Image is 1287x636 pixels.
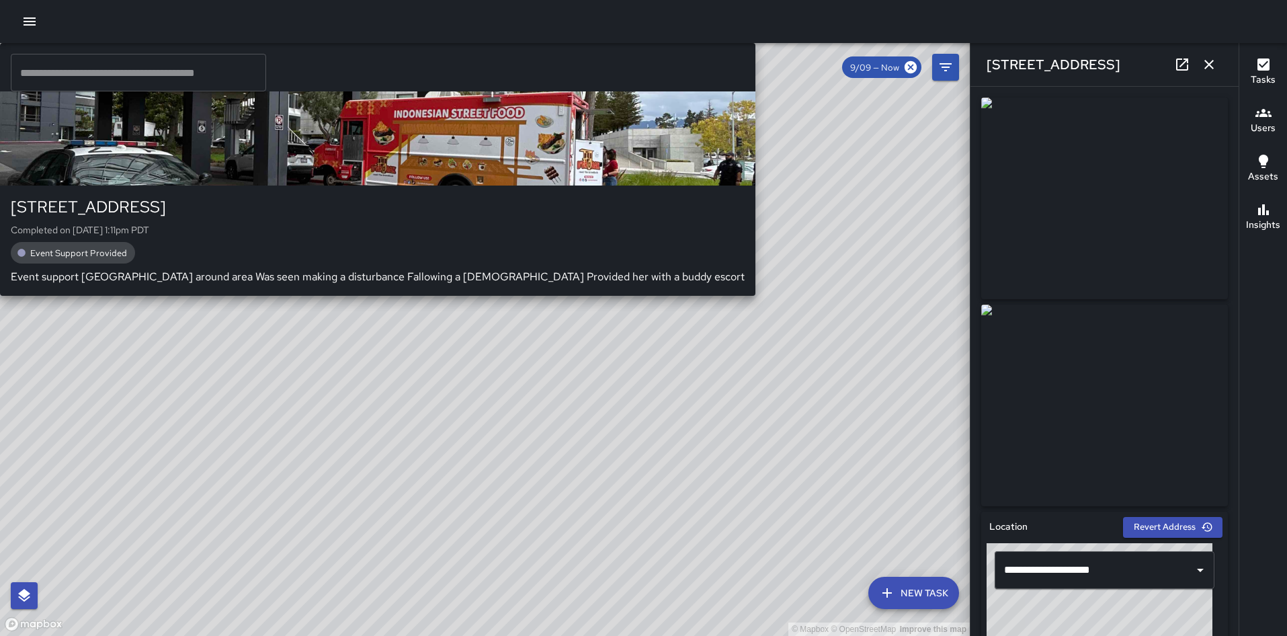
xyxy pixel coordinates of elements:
h6: Insights [1246,218,1280,233]
div: [STREET_ADDRESS] [11,196,745,218]
button: Filters [932,54,959,81]
button: Open [1191,561,1210,580]
button: New Task [868,577,959,609]
button: Users [1239,97,1287,145]
div: 9/09 — Now [842,56,921,78]
span: Event Support Provided [22,247,135,259]
button: Insights [1239,194,1287,242]
h6: Location [989,520,1028,534]
h6: Tasks [1251,73,1276,87]
span: Sierra 2 [48,61,745,74]
button: Revert Address [1123,517,1222,538]
img: request_images%2F99c96ac0-8db0-11f0-82e6-fdadfb19e547 [981,305,1228,506]
p: Completed on [DATE] 1:11pm PDT [11,223,745,237]
p: Event support [GEOGRAPHIC_DATA] around area Was seen making a disturbance Fallowing a [DEMOGRAPHI... [11,269,745,285]
button: Tasks [1239,48,1287,97]
h6: Users [1251,121,1276,136]
h6: Assets [1248,169,1278,184]
h6: [STREET_ADDRESS] [987,54,1120,75]
img: request_images%2F98b86ff0-8db0-11f0-82e6-fdadfb19e547 [981,97,1228,299]
button: Assets [1239,145,1287,194]
span: 9/09 — Now [842,62,907,73]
